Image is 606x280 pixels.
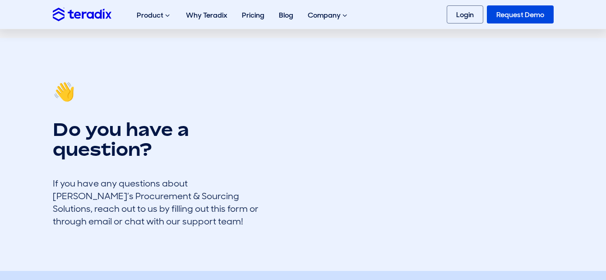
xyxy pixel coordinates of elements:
[272,1,301,29] a: Blog
[53,8,111,21] img: Teradix logo
[301,1,356,30] div: Company
[447,5,483,23] a: Login
[53,119,269,159] h1: Do you have a question?
[179,1,235,29] a: Why Teradix
[235,1,272,29] a: Pricing
[487,5,554,23] a: Request Demo
[53,177,269,228] div: If you have any questions about [PERSON_NAME]’s Procurement & Sourcing Solutions, reach out to us...
[53,81,269,101] h1: 👋
[130,1,179,30] div: Product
